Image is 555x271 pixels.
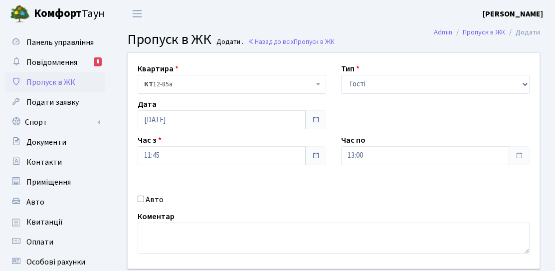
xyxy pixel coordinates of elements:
[5,112,105,132] a: Спорт
[341,134,366,146] label: Час по
[483,8,543,19] b: [PERSON_NAME]
[483,8,543,20] a: [PERSON_NAME]
[26,77,75,88] span: Пропуск в ЖК
[127,29,211,49] span: Пропуск в ЖК
[5,52,105,72] a: Повідомлення8
[26,97,79,108] span: Подати заявку
[5,132,105,152] a: Документи
[5,172,105,192] a: Приміщення
[144,79,153,89] b: КТ
[26,217,63,228] span: Квитанції
[26,177,71,188] span: Приміщення
[26,237,53,248] span: Оплати
[5,32,105,52] a: Панель управління
[138,75,326,94] span: <b>КТ</b>&nbsp;&nbsp;&nbsp;&nbsp;12-85а
[214,38,243,46] small: Додати .
[5,212,105,232] a: Квитанції
[26,137,66,148] span: Документи
[125,5,150,22] button: Переключити навігацію
[26,257,85,268] span: Особові рахунки
[294,37,335,46] span: Пропуск в ЖК
[463,27,505,37] a: Пропуск в ЖК
[26,37,94,48] span: Панель управління
[138,134,162,146] label: Час з
[34,5,105,22] span: Таун
[138,63,179,75] label: Квартира
[419,22,555,43] nav: breadcrumb
[248,37,335,46] a: Назад до всіхПропуск в ЖК
[94,57,102,66] div: 8
[341,63,360,75] label: Тип
[434,27,452,37] a: Admin
[5,232,105,252] a: Оплати
[26,157,62,168] span: Контакти
[10,4,30,24] img: logo.png
[26,197,44,208] span: Авто
[5,152,105,172] a: Контакти
[26,57,77,68] span: Повідомлення
[144,79,314,89] span: <b>КТ</b>&nbsp;&nbsp;&nbsp;&nbsp;12-85а
[5,192,105,212] a: Авто
[34,5,82,21] b: Комфорт
[138,98,157,110] label: Дата
[5,72,105,92] a: Пропуск в ЖК
[5,92,105,112] a: Подати заявку
[146,194,164,206] label: Авто
[138,211,175,223] label: Коментар
[505,27,540,38] li: Додати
